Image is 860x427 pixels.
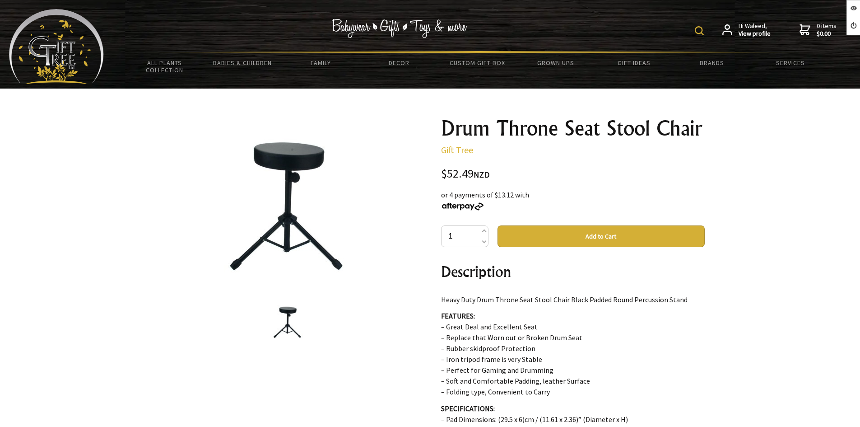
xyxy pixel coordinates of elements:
strong: FEATURES: [441,311,475,320]
strong: View profile [739,30,771,38]
h1: Drum Throne Seat Stool Chair [441,117,705,139]
a: 0 items$0.00 [800,22,837,38]
a: Decor [360,53,438,72]
button: Add to Cart [497,225,705,247]
div: $52.49 [441,168,705,180]
span: NZD [474,169,490,180]
img: Babyware - Gifts - Toys and more... [9,9,104,84]
strong: SPECIFICATIONS: [441,404,495,413]
a: Grown Ups [516,53,595,72]
a: Brands [673,53,751,72]
img: Babywear - Gifts - Toys & more [332,19,467,38]
p: – Great Deal and Excellent Seat – Replace that Worn out or Broken Drum Seat – Rubber skidproof Pr... [441,310,705,397]
a: Custom Gift Box [438,53,516,72]
a: All Plants Collection [126,53,204,80]
img: Drum Throne Seat Stool Chair [270,305,305,339]
a: Services [751,53,829,72]
img: Drum Throne Seat Stool Chair [217,135,358,276]
img: Afterpay [441,202,484,211]
a: Hi Waleed,View profile [722,22,771,38]
div: or 4 payments of $13.12 with [441,189,705,211]
a: Family [282,53,360,72]
p: Heavy Duty Drum Throne Seat Stool Chair Black Padded Round Percussion Stand [441,294,705,305]
strong: $0.00 [817,30,837,38]
a: Gift Tree [441,144,473,155]
span: 0 items [817,22,837,38]
span: Hi Waleed, [739,22,771,38]
a: Babies & Children [204,53,282,72]
img: product search [695,26,704,35]
h2: Description [441,261,705,282]
a: Gift Ideas [595,53,673,72]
